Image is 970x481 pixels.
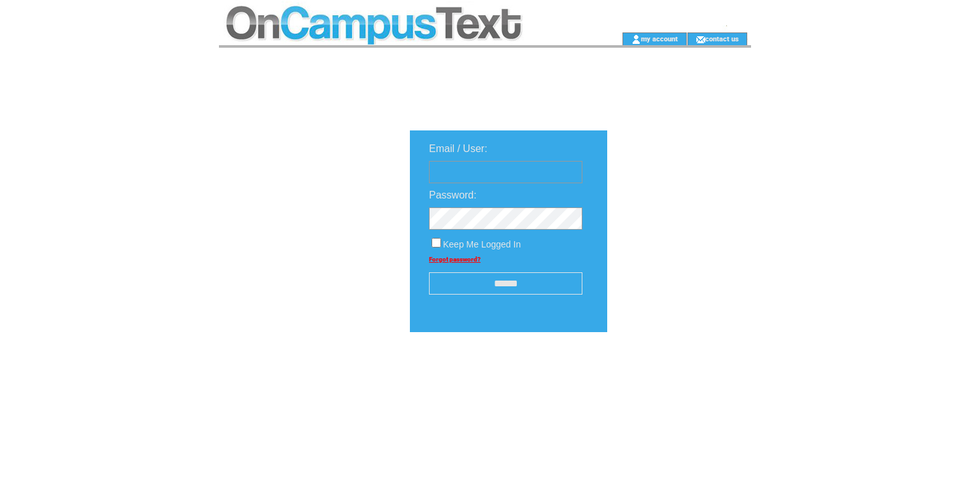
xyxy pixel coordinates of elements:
a: Forgot password? [429,256,481,263]
img: transparent.png;jsessionid=9FE8ED997A2556C77494B0E4C4B04028 [644,364,708,380]
img: contact_us_icon.gif;jsessionid=9FE8ED997A2556C77494B0E4C4B04028 [696,34,705,45]
img: account_icon.gif;jsessionid=9FE8ED997A2556C77494B0E4C4B04028 [631,34,641,45]
a: my account [641,34,678,43]
span: Password: [429,190,477,200]
span: Keep Me Logged In [443,239,521,249]
span: Email / User: [429,143,488,154]
a: contact us [705,34,739,43]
